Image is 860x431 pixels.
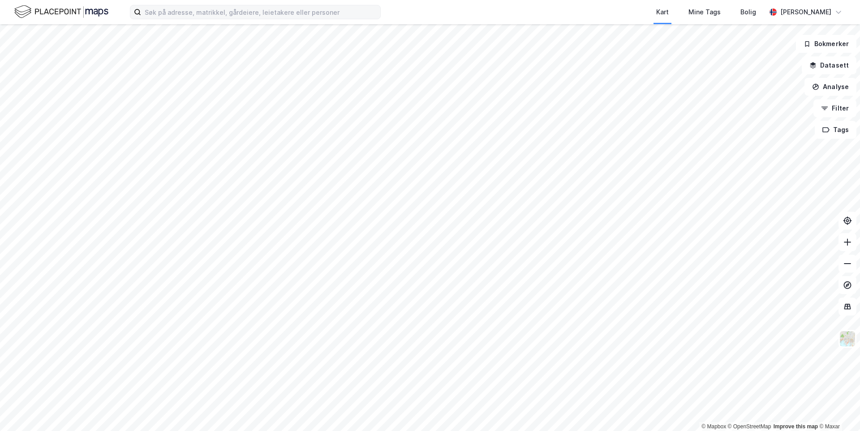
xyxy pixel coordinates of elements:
input: Søk på adresse, matrikkel, gårdeiere, leietakere eller personer [141,5,380,19]
button: Filter [813,99,856,117]
img: logo.f888ab2527a4732fd821a326f86c7f29.svg [14,4,108,20]
div: Kart [656,7,669,17]
button: Datasett [802,56,856,74]
div: Kontrollprogram for chat [815,388,860,431]
div: Bolig [740,7,756,17]
a: Mapbox [701,423,726,430]
button: Bokmerker [796,35,856,53]
button: Tags [815,121,856,139]
a: OpenStreetMap [728,423,771,430]
iframe: Chat Widget [815,388,860,431]
img: Z [839,330,856,347]
button: Analyse [804,78,856,96]
div: [PERSON_NAME] [780,7,831,17]
a: Improve this map [774,423,818,430]
div: Mine Tags [688,7,721,17]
